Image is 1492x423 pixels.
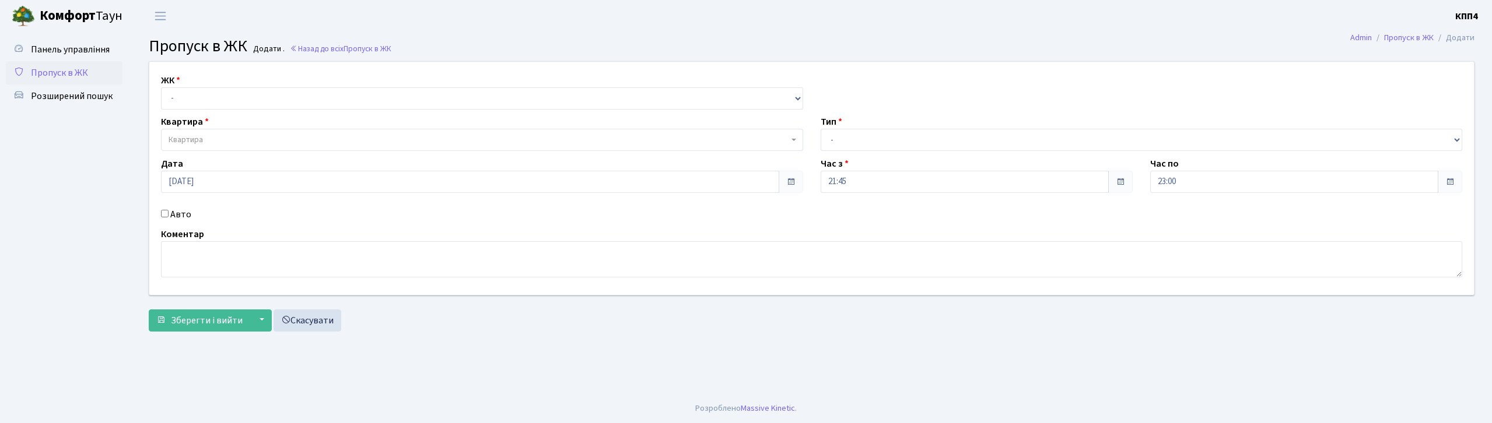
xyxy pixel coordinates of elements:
[161,115,209,129] label: Квартира
[161,157,183,171] label: Дата
[1455,10,1478,23] b: КПП4
[1350,31,1372,44] a: Admin
[170,207,191,221] label: Авто
[251,44,285,54] small: Додати .
[6,61,122,84] a: Пропуск в ЖК
[695,402,797,415] div: Розроблено .
[1455,9,1478,23] a: КПП4
[40,6,122,26] span: Таун
[149,309,250,332] button: Зберегти і вийти
[31,66,88,79] span: Пропуск в ЖК
[169,134,203,146] span: Квартира
[12,5,35,28] img: logo.png
[1384,31,1434,44] a: Пропуск в ЖК
[6,84,122,108] a: Розширений пошук
[31,90,113,103] span: Розширений пошук
[290,43,391,54] a: Назад до всіхПропуск в ЖК
[161,73,180,87] label: ЖК
[171,314,243,327] span: Зберегти і вийти
[344,43,391,54] span: Пропуск в ЖК
[821,157,849,171] label: Час з
[1150,157,1179,171] label: Час по
[821,115,842,129] label: Тип
[31,43,110,56] span: Панель управління
[1434,31,1475,44] li: Додати
[161,227,204,241] label: Коментар
[149,34,247,58] span: Пропуск в ЖК
[6,38,122,61] a: Панель управління
[741,402,795,414] a: Massive Kinetic
[1333,26,1492,50] nav: breadcrumb
[40,6,96,25] b: Комфорт
[146,6,175,26] button: Переключити навігацію
[274,309,341,332] a: Скасувати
